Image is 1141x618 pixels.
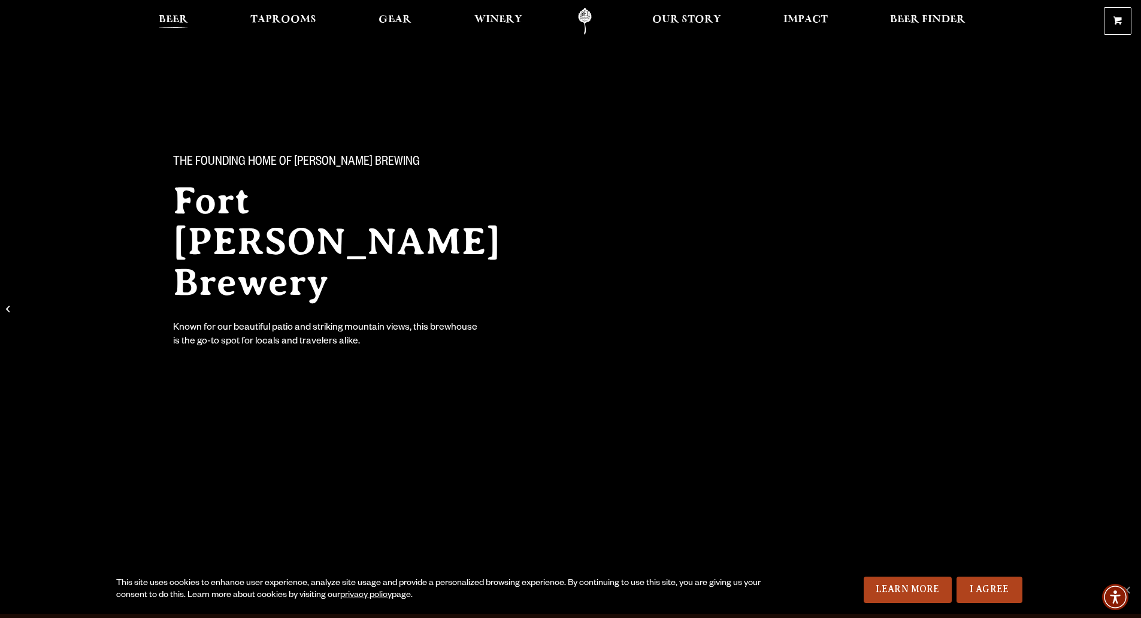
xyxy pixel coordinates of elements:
[243,8,324,35] a: Taprooms
[644,8,729,35] a: Our Story
[116,578,765,602] div: This site uses cookies to enhance user experience, analyze site usage and provide a personalized ...
[173,180,547,303] h2: Fort [PERSON_NAME] Brewery
[250,15,316,25] span: Taprooms
[1102,584,1128,610] div: Accessibility Menu
[474,15,522,25] span: Winery
[864,577,952,603] a: Learn More
[340,591,392,601] a: privacy policy
[159,15,188,25] span: Beer
[151,8,196,35] a: Beer
[379,15,411,25] span: Gear
[173,155,420,171] span: The Founding Home of [PERSON_NAME] Brewing
[957,577,1022,603] a: I Agree
[652,15,721,25] span: Our Story
[173,322,480,349] div: Known for our beautiful patio and striking mountain views, this brewhouse is the go-to spot for l...
[467,8,530,35] a: Winery
[890,15,966,25] span: Beer Finder
[562,8,607,35] a: Odell Home
[776,8,836,35] a: Impact
[371,8,419,35] a: Gear
[882,8,973,35] a: Beer Finder
[783,15,828,25] span: Impact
